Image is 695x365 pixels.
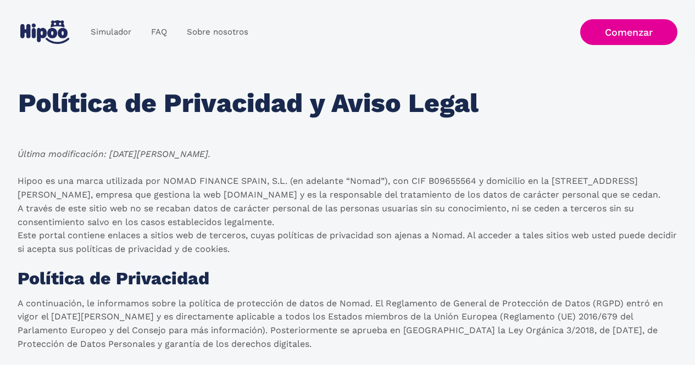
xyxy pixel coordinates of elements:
a: Simulador [81,21,141,43]
h1: Política de Privacidad [18,269,209,288]
a: Sobre nosotros [177,21,258,43]
p: Hipoo es una marca utilizada por NOMAD FINANCE SPAIN, S.L. (en adelante “Nomad”), con CIF B096555... [18,175,677,256]
p: A continuación, le informamos sobre la política de protección de datos de Nomad. El Reglamento de... [18,297,677,351]
h1: Política de Privacidad y Aviso Legal [18,89,479,118]
a: FAQ [141,21,177,43]
em: Última modificación: [DATE][PERSON_NAME]. [18,149,210,159]
a: Comenzar [580,19,677,45]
